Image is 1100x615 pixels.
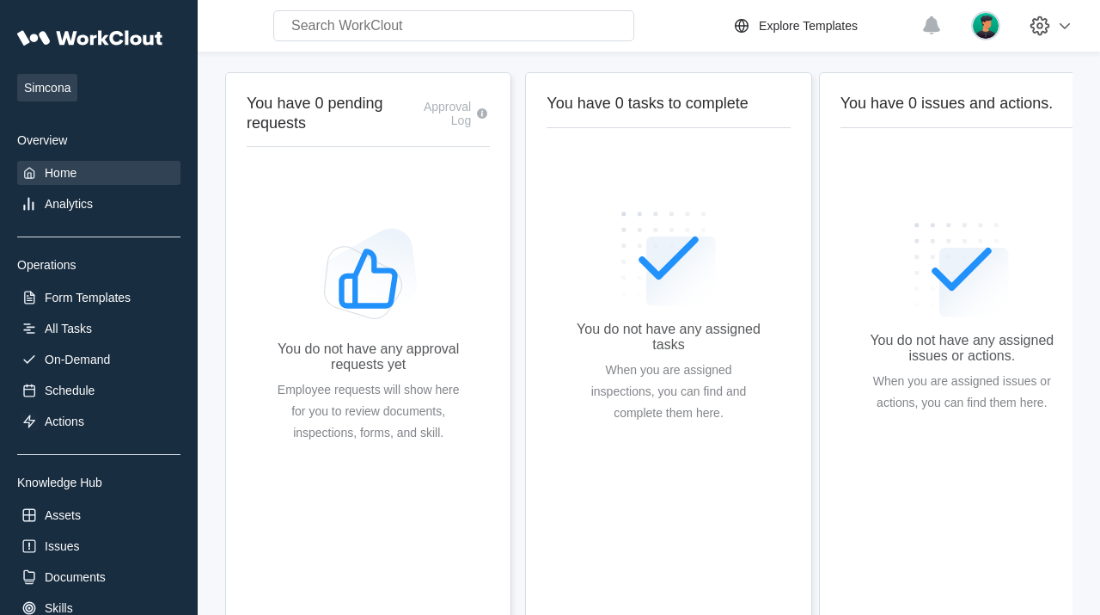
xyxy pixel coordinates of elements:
div: When you are assigned inspections, you can find and complete them here. [574,360,762,424]
div: You do not have any approval requests yet [274,341,462,372]
img: user.png [971,11,1000,40]
input: Search WorkClout [273,10,634,41]
a: Analytics [17,192,180,216]
div: Schedule [45,384,95,397]
a: Documents [17,565,180,589]
div: Assets [45,508,81,522]
div: Issues [45,539,79,553]
a: Assets [17,503,180,527]
a: Home [17,161,180,185]
div: You do not have any assigned tasks [574,322,762,353]
div: Analytics [45,197,93,211]
div: Home [45,166,76,180]
a: Issues [17,534,180,558]
a: All Tasks [17,317,180,341]
div: Actions [45,415,84,428]
h2: You have 0 tasks to complete [547,94,790,114]
h2: You have 0 issues and actions. [840,94,1084,114]
a: On-Demand [17,347,180,372]
div: Form Templates [45,291,131,304]
a: Form Templates [17,286,180,310]
h2: You have 0 pending requests [247,94,412,132]
div: On-Demand [45,353,110,366]
div: Knowledge Hub [17,476,180,489]
div: Overview [17,133,180,147]
div: All Tasks [45,322,92,335]
div: You do not have any assigned issues or actions. [868,333,1056,364]
div: When you are assigned issues or actions, you can find them here. [868,371,1056,414]
div: Employee requests will show here for you to review documents, inspections, forms, and skill. [274,379,462,444]
div: Explore Templates [759,19,858,33]
a: Explore Templates [731,15,913,36]
div: Operations [17,258,180,272]
div: Documents [45,570,106,584]
a: Schedule [17,378,180,403]
a: Actions [17,409,180,434]
span: Simcona [17,74,77,101]
div: Approval Log [412,100,471,127]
